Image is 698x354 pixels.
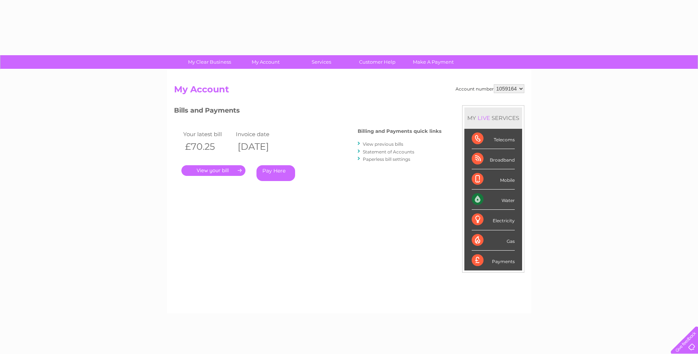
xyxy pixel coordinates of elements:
[472,129,515,149] div: Telecoms
[476,114,492,121] div: LIVE
[464,107,522,128] div: MY SERVICES
[179,55,240,69] a: My Clear Business
[347,55,408,69] a: Customer Help
[472,169,515,190] div: Mobile
[358,128,442,134] h4: Billing and Payments quick links
[235,55,296,69] a: My Account
[472,210,515,230] div: Electricity
[181,129,234,139] td: Your latest bill
[234,139,287,154] th: [DATE]
[472,149,515,169] div: Broadband
[234,129,287,139] td: Invoice date
[456,84,524,93] div: Account number
[174,105,442,118] h3: Bills and Payments
[256,165,295,181] a: Pay Here
[472,190,515,210] div: Water
[174,84,524,98] h2: My Account
[363,149,414,155] a: Statement of Accounts
[363,141,403,147] a: View previous bills
[291,55,352,69] a: Services
[403,55,464,69] a: Make A Payment
[472,251,515,270] div: Payments
[181,139,234,154] th: £70.25
[363,156,410,162] a: Paperless bill settings
[472,230,515,251] div: Gas
[181,165,245,176] a: .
